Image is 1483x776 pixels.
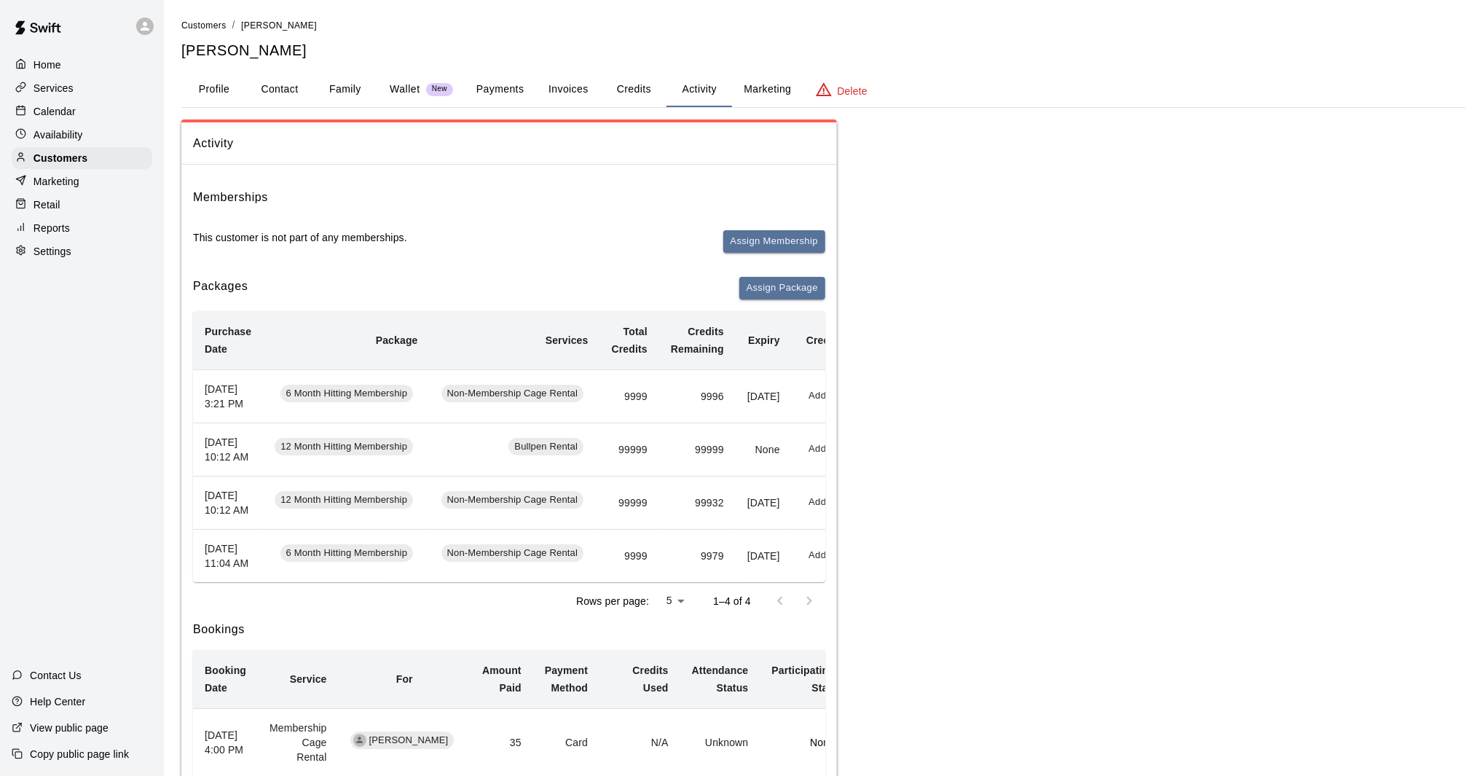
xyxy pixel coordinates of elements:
[280,549,418,560] a: 6 Month Hitting Membership
[803,544,833,567] button: Add
[441,387,583,401] span: Non-Membership Cage Rental
[771,665,835,694] b: Participating Staff
[193,476,263,529] th: [DATE] 10:12 AM
[241,20,317,31] span: [PERSON_NAME]
[390,82,420,97] p: Wallet
[193,423,263,476] th: [DATE] 10:12 AM
[193,369,263,423] th: [DATE] 3:21 PM
[30,721,109,735] p: View public page
[280,387,413,401] span: 6 Month Hitting Membership
[736,423,792,476] td: None
[181,17,1466,34] nav: breadcrumb
[732,72,803,107] button: Marketing
[441,493,583,507] span: Non-Membership Cage Rental
[12,54,152,76] a: Home
[739,277,825,299] button: Assign Package
[34,174,79,189] p: Marketing
[275,442,417,454] a: 12 Month Hitting Membership
[546,334,589,346] b: Services
[353,734,366,747] div: Brock Hirschy
[748,334,780,346] b: Expiry
[34,81,74,95] p: Services
[736,369,792,423] td: [DATE]
[247,72,312,107] button: Contact
[600,529,659,582] td: 9999
[600,476,659,529] td: 99999
[736,529,792,582] td: [DATE]
[426,85,453,94] span: New
[275,495,417,507] a: 12 Month Hitting Membership
[34,244,71,259] p: Settings
[34,58,61,72] p: Home
[12,77,152,99] a: Services
[12,240,152,262] a: Settings
[12,171,152,192] a: Marketing
[600,423,659,476] td: 99999
[601,72,666,107] button: Credits
[193,230,407,245] p: This customer is not part of any memberships.
[12,147,152,169] a: Customers
[12,194,152,216] a: Retail
[771,735,835,750] p: None
[280,546,413,560] span: 6 Month Hitting Membership
[803,491,833,514] button: Add
[612,326,648,355] b: Total Credits
[275,493,413,507] span: 12 Month Hitting Membership
[193,620,825,639] h6: Bookings
[659,476,736,529] td: 99932
[12,217,152,239] a: Reports
[34,104,76,119] p: Calendar
[659,369,736,423] td: 9996
[205,326,251,355] b: Purchase Date
[205,665,246,694] b: Booking Date
[34,221,70,235] p: Reports
[803,385,833,407] button: Add
[181,72,247,107] button: Profile
[193,188,268,207] h6: Memberships
[12,124,152,146] a: Availability
[376,334,418,346] b: Package
[576,594,649,608] p: Rows per page:
[181,19,227,31] a: Customers
[666,72,732,107] button: Activity
[34,151,87,165] p: Customers
[312,72,378,107] button: Family
[482,665,522,694] b: Amount Paid
[280,389,418,401] a: 6 Month Hitting Membership
[30,668,82,683] p: Contact Us
[193,311,889,582] table: simple table
[290,673,327,685] b: Service
[30,747,129,761] p: Copy public page link
[692,665,749,694] b: Attendance Status
[193,277,248,299] h6: Packages
[34,197,60,212] p: Retail
[659,529,736,582] td: 9979
[181,72,1466,107] div: basic tabs example
[441,546,583,560] span: Non-Membership Cage Rental
[671,326,724,355] b: Credits Remaining
[181,41,1466,60] h5: [PERSON_NAME]
[806,334,877,346] b: Credit Actions
[545,665,588,694] b: Payment Method
[12,101,152,122] a: Calendar
[723,230,825,253] button: Assign Membership
[275,440,413,454] span: 12 Month Hitting Membership
[30,694,85,709] p: Help Center
[363,734,455,748] span: [PERSON_NAME]
[34,128,83,142] p: Availability
[181,20,227,31] span: Customers
[655,590,690,611] div: 5
[193,529,263,582] th: [DATE] 11:04 AM
[803,438,833,460] button: Add
[736,476,792,529] td: [DATE]
[535,72,601,107] button: Invoices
